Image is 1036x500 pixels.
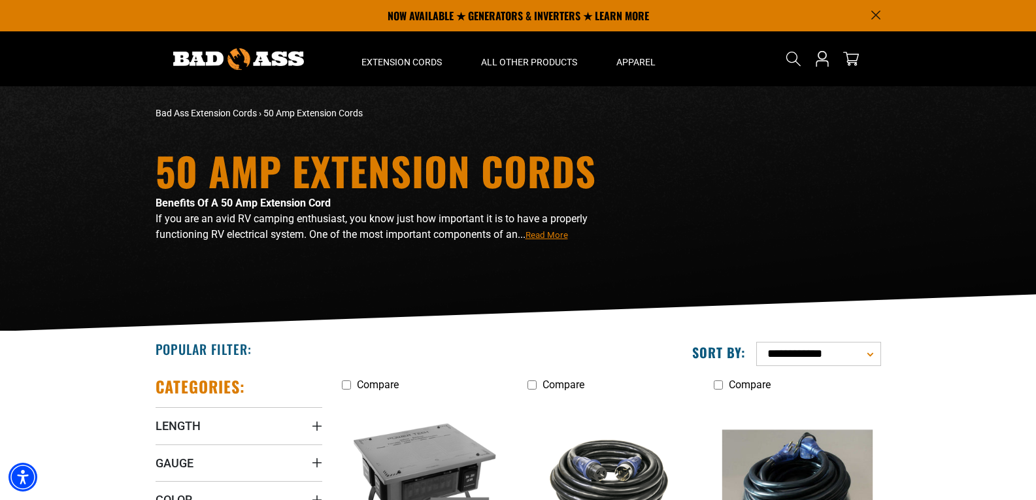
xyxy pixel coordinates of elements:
span: Compare [729,378,771,391]
summary: Apparel [597,31,675,86]
span: 50 Amp Extension Cords [263,108,363,118]
h1: 50 Amp Extension Cords [156,151,633,190]
a: cart [841,51,861,67]
span: Read More [526,230,568,240]
span: › [259,108,261,118]
nav: breadcrumbs [156,107,633,120]
span: Compare [543,378,584,391]
span: Compare [357,378,399,391]
h2: Popular Filter: [156,341,252,358]
a: Bad Ass Extension Cords [156,108,257,118]
a: Open this option [812,31,833,86]
summary: Gauge [156,444,322,481]
h2: Categories: [156,376,246,397]
summary: Search [783,48,804,69]
span: All Other Products [481,56,577,68]
label: Sort by: [692,344,746,361]
summary: All Other Products [461,31,597,86]
span: Extension Cords [361,56,442,68]
span: Length [156,418,201,433]
summary: Extension Cords [342,31,461,86]
strong: Benefits Of A 50 Amp Extension Cord [156,197,331,209]
span: Apparel [616,56,656,68]
p: If you are an avid RV camping enthusiast, you know just how important it is to have a properly fu... [156,211,633,242]
div: Accessibility Menu [8,463,37,492]
img: Bad Ass Extension Cords [173,48,304,70]
span: Gauge [156,456,193,471]
summary: Length [156,407,322,444]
